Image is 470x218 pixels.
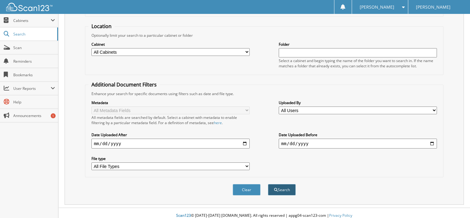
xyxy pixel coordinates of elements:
label: File type [91,156,250,161]
label: Metadata [91,100,250,105]
span: Scan123 [176,213,191,218]
button: Clear [233,184,260,195]
img: scan123-logo-white.svg [6,3,53,11]
span: Help [13,99,55,105]
span: Cabinets [13,18,51,23]
div: Optionally limit your search to a particular cabinet or folder [88,33,440,38]
input: end [279,139,437,149]
div: 1 [51,113,56,118]
label: Folder [279,42,437,47]
span: [PERSON_NAME] [360,5,394,9]
span: Search [13,31,54,37]
span: User Reports [13,86,51,91]
span: Scan [13,45,55,50]
a: here [214,120,222,125]
a: Privacy Policy [329,213,352,218]
label: Uploaded By [279,100,437,105]
label: Date Uploaded After [91,132,250,137]
label: Cabinet [91,42,250,47]
span: [PERSON_NAME] [416,5,451,9]
input: start [91,139,250,149]
legend: Location [88,23,115,30]
label: Date Uploaded Before [279,132,437,137]
div: Enhance your search for specific documents using filters such as date and file type. [88,91,440,96]
span: Bookmarks [13,72,55,78]
legend: Additional Document Filters [88,81,160,88]
div: All metadata fields are searched by default. Select a cabinet with metadata to enable filtering b... [91,115,250,125]
span: Announcements [13,113,55,118]
button: Search [268,184,296,195]
div: Select a cabinet and begin typing the name of the folder you want to search in. If the name match... [279,58,437,69]
span: Reminders [13,59,55,64]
